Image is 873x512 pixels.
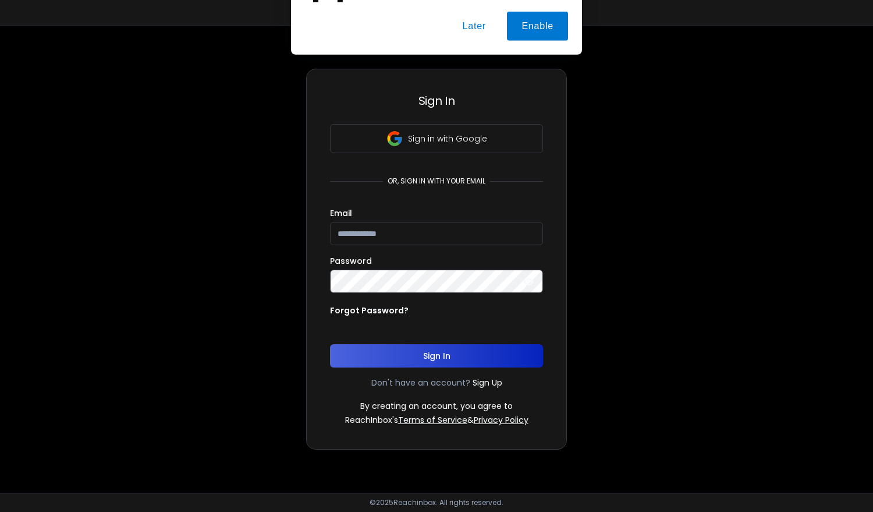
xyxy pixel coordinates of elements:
[360,400,513,412] p: By creating an account, you agree to
[507,61,568,90] button: Enable
[408,133,487,144] p: Sign in with Google
[371,377,470,389] p: Don't have an account?
[352,14,568,41] div: Enable notifications to stay on top of your campaigns with real-time updates on replies.
[383,176,490,186] p: or, sign in with your email
[330,124,543,153] button: Sign in with Google
[330,257,372,265] label: Password
[330,209,352,217] label: Email
[474,414,528,426] a: Privacy Policy
[398,414,467,426] a: Terms of Service
[345,414,528,426] p: ReachInbox's &
[305,14,352,61] img: notification icon
[448,61,500,90] button: Later
[370,498,503,507] p: © 2025 Reachinbox. All rights reserved.
[473,377,502,389] a: Sign Up
[330,305,409,316] p: Forgot Password?
[330,344,543,368] button: Sign In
